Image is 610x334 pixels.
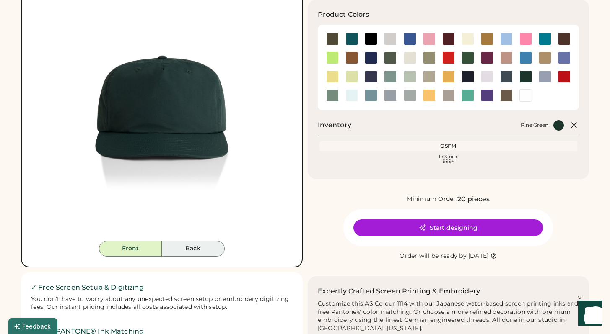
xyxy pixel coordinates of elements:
div: Pine Green [521,122,548,128]
div: [DATE] [468,252,489,260]
h2: ✓ Free Screen Setup & Digitizing [31,283,293,293]
div: You don't have to worry about any unexpected screen setup or embroidery digitizing fees. Our inst... [31,295,293,312]
div: 20 pieces [457,194,490,204]
div: Order will be ready by [400,252,467,260]
button: Back [162,241,225,257]
button: Front [99,241,162,257]
div: Minimum Order: [407,195,457,203]
button: Start designing [353,219,543,236]
div: Customize this AS Colour 1114 with our Japanese water-based screen printing inks and free Pantone... [318,300,579,333]
h3: Product Colors [318,10,369,20]
h2: Expertly Crafted Screen Printing & Embroidery [318,286,480,296]
iframe: Front Chat [570,296,606,332]
div: OSFM [321,143,576,149]
h2: Inventory [318,120,351,130]
div: In Stock 999+ [321,154,576,164]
